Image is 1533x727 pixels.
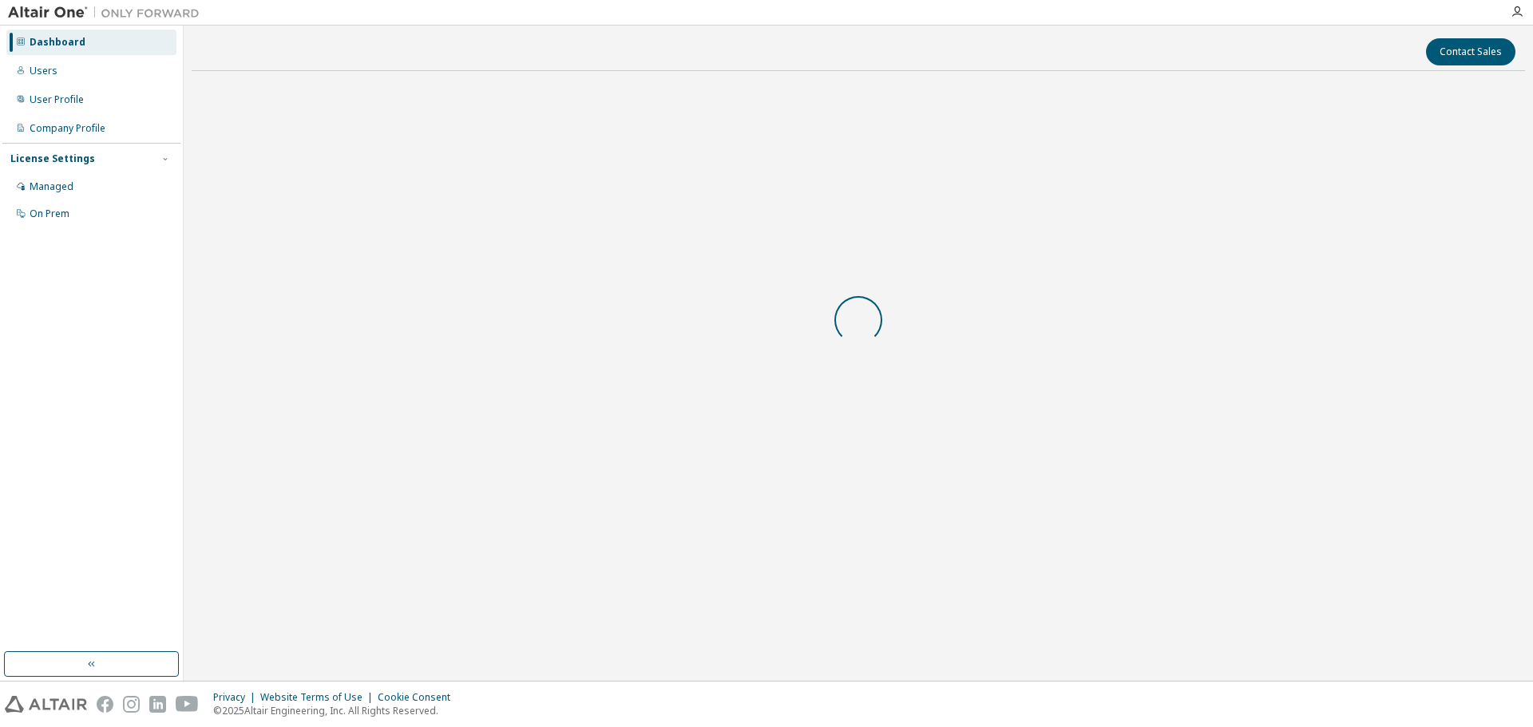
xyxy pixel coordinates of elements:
div: Privacy [213,691,260,704]
div: Users [30,65,57,77]
div: Website Terms of Use [260,691,378,704]
div: License Settings [10,152,95,165]
div: User Profile [30,93,84,106]
div: Company Profile [30,122,105,135]
div: On Prem [30,207,69,220]
div: Managed [30,180,73,193]
div: Cookie Consent [378,691,460,704]
img: altair_logo.svg [5,696,87,713]
img: linkedin.svg [149,696,166,713]
p: © 2025 Altair Engineering, Inc. All Rights Reserved. [213,704,460,717]
button: Contact Sales [1426,38,1515,65]
img: Altair One [8,5,208,21]
img: facebook.svg [97,696,113,713]
img: youtube.svg [176,696,199,713]
div: Dashboard [30,36,85,49]
img: instagram.svg [123,696,140,713]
